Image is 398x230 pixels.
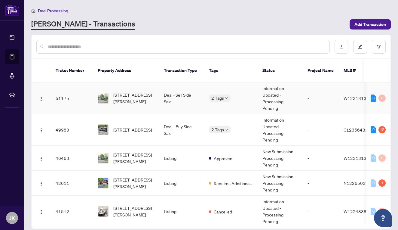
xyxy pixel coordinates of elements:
td: 46463 [51,146,93,171]
span: [STREET_ADDRESS][PERSON_NAME] [113,176,154,190]
span: [STREET_ADDRESS][PERSON_NAME] [113,205,154,218]
td: New Submission - Processing Pending [258,171,303,196]
img: thumbnail-img [98,93,108,103]
th: Tags [204,59,258,82]
img: thumbnail-img [98,125,108,135]
div: 0 [378,208,386,215]
span: Requires Additional Docs [214,180,253,187]
span: W12313136 [344,155,369,161]
div: 3 [371,95,376,102]
button: filter [372,40,386,54]
th: MLS # [339,59,375,82]
td: 42611 [51,171,93,196]
span: W12313136 [344,95,369,101]
span: [STREET_ADDRESS] [113,126,152,133]
td: Listing [159,171,204,196]
button: Logo [36,207,46,216]
div: 0 [371,179,376,187]
div: 12 [378,126,386,133]
td: Deal - Sell Side Sale [159,82,204,114]
td: 49983 [51,114,93,146]
img: thumbnail-img [98,178,108,188]
td: - [303,82,339,114]
th: Project Name [303,59,339,82]
span: [STREET_ADDRESS][PERSON_NAME] [113,151,154,165]
a: [PERSON_NAME] - Transactions [31,19,135,30]
span: edit [358,45,362,49]
button: Logo [36,93,46,103]
img: Logo [39,210,44,214]
td: Deal - Buy Side Sale [159,114,204,146]
td: - [303,114,339,146]
span: down [225,128,228,131]
td: - [303,196,339,227]
td: Information Updated - Processing Pending [258,196,303,227]
button: Open asap [374,209,392,227]
button: edit [353,40,367,54]
span: W12248381 [344,209,369,214]
th: Status [258,59,303,82]
td: 41512 [51,196,93,227]
td: - [303,146,339,171]
div: 9 [371,126,376,133]
img: logo [5,5,19,16]
button: Logo [36,125,46,135]
span: 2 Tags [211,126,224,133]
span: N12265037 [344,180,368,186]
span: Approved [214,155,232,162]
button: Logo [36,178,46,188]
div: 1 [378,179,386,187]
td: Information Updated - Processing Pending [258,82,303,114]
button: Logo [36,153,46,163]
img: thumbnail-img [98,206,108,216]
div: 0 [378,95,386,102]
span: Deal Processing [38,8,68,14]
img: Logo [39,96,44,101]
td: Information Updated - Processing Pending [258,114,303,146]
span: download [339,45,344,49]
th: Ticket Number [51,59,93,82]
td: Listing [159,196,204,227]
button: Add Transaction [350,19,391,30]
td: - [303,171,339,196]
span: home [31,9,35,13]
div: 0 [378,154,386,162]
img: Logo [39,181,44,186]
img: Logo [39,128,44,133]
span: filter [377,45,381,49]
button: download [335,40,348,54]
th: Transaction Type [159,59,204,82]
span: Add Transaction [354,20,386,29]
span: Cancelled [214,208,232,215]
span: JK [9,214,15,222]
img: thumbnail-img [98,153,108,163]
span: 2 Tags [211,95,224,101]
th: Property Address [93,59,159,82]
span: [STREET_ADDRESS][PERSON_NAME] [113,92,154,105]
div: 0 [371,154,376,162]
img: Logo [39,156,44,161]
span: down [225,97,228,100]
span: C12356431 [344,127,368,132]
td: Listing [159,146,204,171]
div: 0 [371,208,376,215]
td: 51175 [51,82,93,114]
td: New Submission - Processing Pending [258,146,303,171]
